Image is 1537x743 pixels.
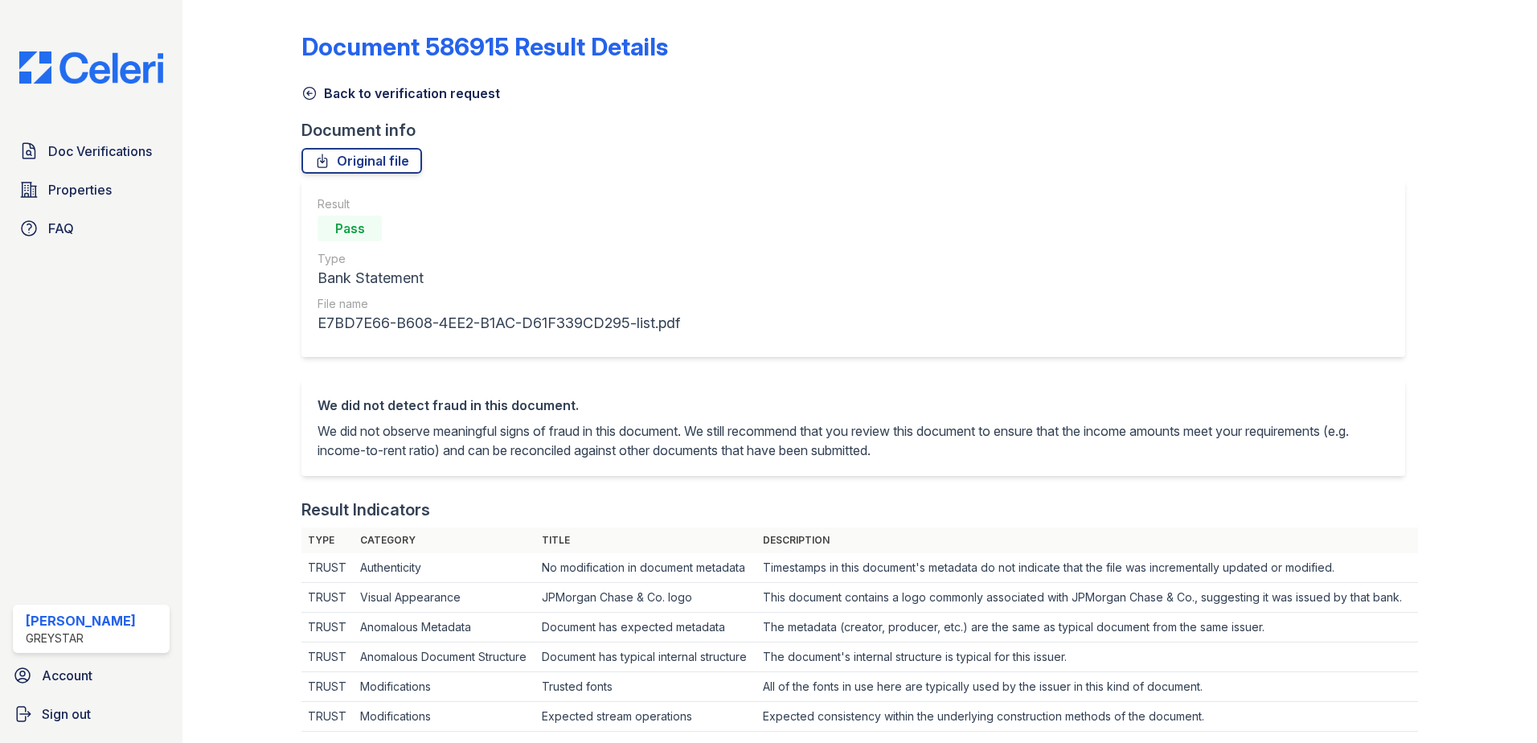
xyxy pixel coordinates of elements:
td: Expected stream operations [535,702,756,732]
td: The metadata (creator, producer, etc.) are the same as typical document from the same issuer. [756,613,1418,642]
td: Document has expected metadata [535,613,756,642]
td: TRUST [301,642,354,672]
div: Bank Statement [318,267,680,289]
a: Account [6,659,176,692]
a: Document 586915 Result Details [301,32,668,61]
td: TRUST [301,583,354,613]
a: Back to verification request [301,84,500,103]
th: Title [535,527,756,553]
td: This document contains a logo commonly associated with JPMorgan Chase & Co., suggesting it was is... [756,583,1418,613]
a: Sign out [6,698,176,730]
div: E7BD7E66-B608-4EE2-B1AC-D61F339CD295-list.pdf [318,312,680,335]
td: Authenticity [354,553,535,583]
td: TRUST [301,672,354,702]
div: Document info [301,119,1418,142]
td: No modification in document metadata [535,553,756,583]
span: Doc Verifications [48,142,152,161]
td: The document's internal structure is typical for this issuer. [756,642,1418,672]
a: FAQ [13,212,170,244]
div: Type [318,251,680,267]
td: Modifications [354,672,535,702]
a: Properties [13,174,170,206]
td: Expected consistency within the underlying construction methods of the document. [756,702,1418,732]
td: Anomalous Document Structure [354,642,535,672]
div: [PERSON_NAME] [26,611,136,630]
div: Greystar [26,630,136,647]
a: Original file [301,148,422,174]
td: All of the fonts in use here are typically used by the issuer in this kind of document. [756,672,1418,702]
td: Anomalous Metadata [354,613,535,642]
td: JPMorgan Chase & Co. logo [535,583,756,613]
td: TRUST [301,553,354,583]
td: Trusted fonts [535,672,756,702]
th: Type [301,527,354,553]
td: Modifications [354,702,535,732]
span: Properties [48,180,112,199]
span: Account [42,666,92,685]
td: Document has typical internal structure [535,642,756,672]
img: CE_Logo_Blue-a8612792a0a2168367f1c8372b55b34899dd931a85d93a1a3d3e32e68fde9ad4.png [6,51,176,84]
a: Doc Verifications [13,135,170,167]
td: TRUST [301,613,354,642]
td: Visual Appearance [354,583,535,613]
td: TRUST [301,702,354,732]
div: Result Indicators [301,499,430,521]
span: FAQ [48,219,74,238]
p: We did not observe meaningful signs of fraud in this document. We still recommend that you review... [318,421,1389,460]
div: Result [318,196,680,212]
span: Sign out [42,704,91,724]
div: File name [318,296,680,312]
td: Timestamps in this document's metadata do not indicate that the file was incrementally updated or... [756,553,1418,583]
div: We did not detect fraud in this document. [318,396,1389,415]
th: Category [354,527,535,553]
div: Pass [318,216,382,241]
th: Description [756,527,1418,553]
